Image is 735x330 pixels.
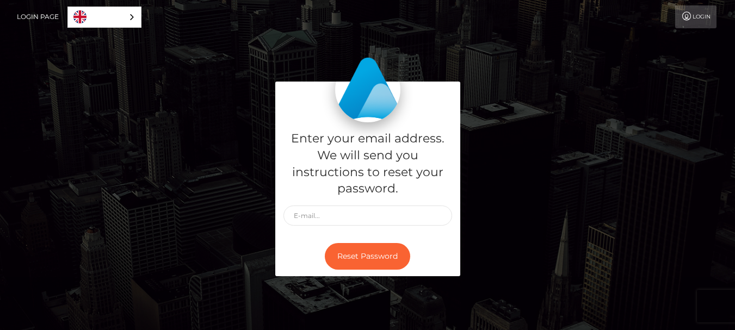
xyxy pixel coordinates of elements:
[283,206,452,226] input: E-mail...
[335,57,400,122] img: MassPay Login
[325,243,410,270] button: Reset Password
[67,7,141,28] aside: Language selected: English
[283,130,452,197] h5: Enter your email address. We will send you instructions to reset your password.
[17,5,59,28] a: Login Page
[675,5,717,28] a: Login
[67,7,141,28] div: Language
[68,7,141,27] a: English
